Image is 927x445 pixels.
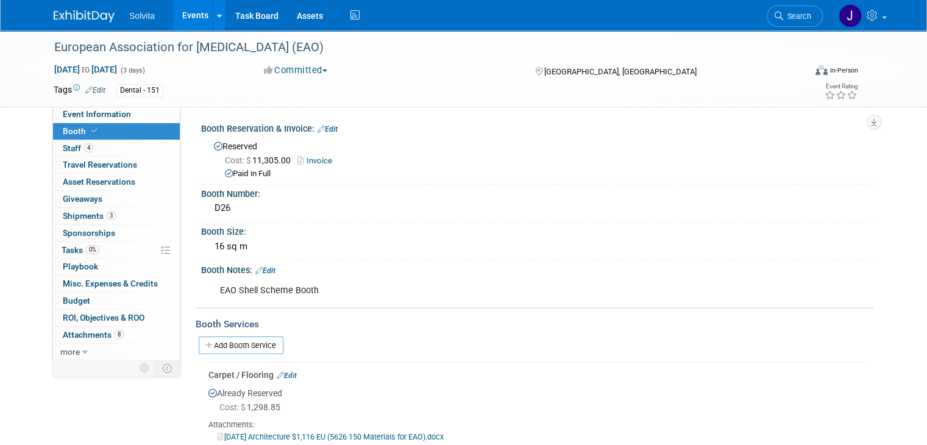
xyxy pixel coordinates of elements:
a: Sponsorships [53,225,180,241]
div: In-Person [829,66,858,75]
a: Travel Reservations [53,157,180,173]
button: Committed [260,64,332,77]
span: 8 [115,330,124,339]
div: European Association for [MEDICAL_DATA] (EAO) [50,37,790,59]
div: 16 sq m [210,237,864,256]
a: Booth [53,123,180,140]
span: more [60,347,80,357]
span: Cost: $ [225,155,252,165]
div: Paid in Full [225,168,864,180]
div: Dental - 151 [116,84,163,97]
span: 1,298.85 [219,402,285,412]
span: Staff [63,143,93,153]
span: Booth [63,126,100,136]
span: Tasks [62,245,99,255]
span: Cost: $ [219,402,247,412]
span: 3 [107,211,116,220]
a: Invoice [297,156,338,165]
a: Budget [53,293,180,309]
span: Solvita [129,11,155,21]
span: ROI, Objectives & ROO [63,313,144,322]
span: Event Information [63,109,131,119]
span: Attachments [63,330,124,340]
a: Giveaways [53,191,180,207]
a: Attachments8 [53,327,180,343]
a: Edit [255,266,275,275]
span: Misc. Expenses & Credits [63,279,158,288]
a: Tasks0% [53,242,180,258]
img: Josh Richardson [839,4,862,27]
div: Attachments: [208,419,864,430]
div: Booth Reservation & Invoice: [201,119,873,135]
a: Edit [85,86,105,94]
span: [GEOGRAPHIC_DATA], [GEOGRAPHIC_DATA] [544,67,697,76]
span: Playbook [63,262,98,271]
span: Travel Reservations [63,160,137,169]
span: Shipments [63,211,116,221]
a: Misc. Expenses & Credits [53,276,180,292]
a: Edit [318,125,338,133]
a: more [53,344,180,360]
span: 11,305.00 [225,155,296,165]
span: Asset Reservations [63,177,135,187]
a: Search [767,5,823,27]
span: 4 [84,143,93,152]
span: Giveaways [63,194,102,204]
a: [DATE] Architecture $1,116 EU (5626 150 Materials for EAO).docx [218,432,444,441]
a: ROI, Objectives & ROO [53,310,180,326]
a: Event Information [53,106,180,123]
div: Carpet / Flooring [208,369,864,381]
img: ExhibitDay [54,10,115,23]
span: Search [783,12,811,21]
a: Add Booth Service [199,336,283,354]
a: Playbook [53,258,180,275]
div: D26 [210,199,864,218]
span: to [80,65,91,74]
a: Edit [277,371,297,380]
span: [DATE] [DATE] [54,64,118,75]
td: Toggle Event Tabs [155,360,180,376]
span: Budget [63,296,90,305]
td: Tags [54,84,105,98]
span: (3 days) [119,66,145,74]
div: Event Format [739,63,858,82]
td: Personalize Event Tab Strip [134,360,155,376]
div: Event Rating [825,84,858,90]
a: Asset Reservations [53,174,180,190]
div: Reserved [210,137,864,180]
span: Sponsorships [63,228,115,238]
div: Booth Notes: [201,261,873,277]
span: 0% [86,245,99,254]
a: Staff4 [53,140,180,157]
div: Booth Services [196,318,873,331]
a: Shipments3 [53,208,180,224]
div: EAO Shell Scheme Booth [211,279,743,303]
i: Booth reservation complete [91,127,98,134]
div: Booth Size: [201,222,873,238]
img: Format-Inperson.png [815,65,828,75]
div: Booth Number: [201,185,873,200]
